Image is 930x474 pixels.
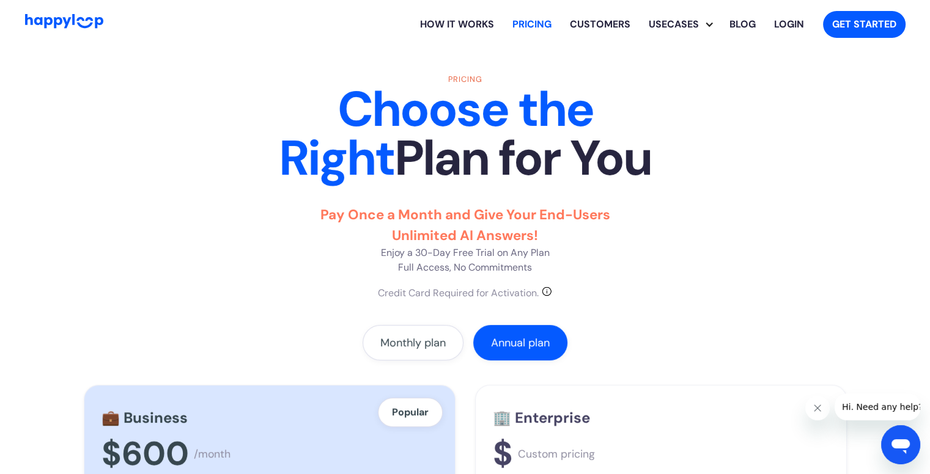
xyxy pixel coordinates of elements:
a: View HappyLoop pricing plans [503,5,561,44]
div: Credit Card Required for Activation. [378,286,539,301]
strong: Choose the Right [279,78,593,190]
a: Learn how HappyLoop works [561,5,640,44]
div: Monthly plan [380,337,446,349]
div: Annual plan [491,337,550,349]
a: Go to Home Page [25,14,103,34]
div: /month [194,447,231,461]
div: Custom pricing [518,447,595,461]
img: HappyLoop Logo [25,14,103,28]
div: Usecases [649,5,720,44]
a: Log in to your HappyLoop account [765,5,813,44]
span: Hi. Need any help? [7,9,88,18]
div: $600 [101,434,189,474]
strong: 💼 Business [101,408,188,427]
p: Enjoy a 30-Day Free Trial on Any Plan Full Access, No Commitments [297,205,633,275]
strong: Pay Once a Month and Give Your End-Users Unlimited AI Answers! [320,206,610,244]
div: Usecases [640,17,708,32]
a: Learn how HappyLoop works [411,5,503,44]
a: Get started with HappyLoop [823,11,906,38]
iframe: Close message [805,396,830,420]
iframe: Message from company [835,393,920,420]
div: Popular [378,398,443,427]
strong: 🏢 Enterprise [493,408,590,427]
strong: Plan for You [394,126,651,190]
a: Visit the HappyLoop blog for insights [720,5,765,44]
div: Pricing [251,73,679,85]
div: $ [493,434,513,474]
iframe: Button to launch messaging window [881,425,920,464]
div: Explore HappyLoop use cases [640,5,720,44]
